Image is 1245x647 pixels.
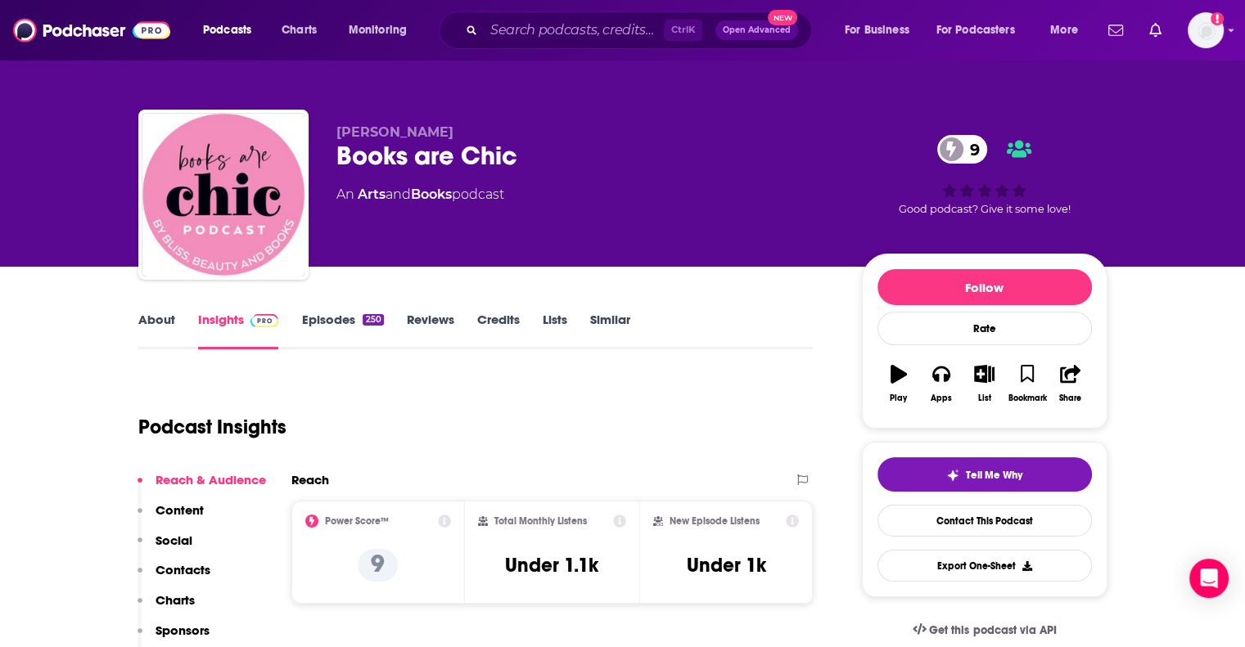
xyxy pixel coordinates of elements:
[156,472,266,487] p: Reach & Audience
[291,472,329,487] h2: Reach
[1049,354,1091,413] button: Share
[1008,393,1046,403] div: Bookmark
[768,10,797,25] span: New
[920,354,963,413] button: Apps
[336,185,504,204] div: An podcast
[505,553,598,577] h3: Under 1.1k
[966,469,1022,482] span: Tell Me Why
[1059,393,1081,403] div: Share
[156,502,204,518] p: Content
[138,472,266,502] button: Reach & Audience
[1188,12,1224,48] img: User Profile
[494,515,587,527] h2: Total Monthly Listens
[937,135,988,164] a: 9
[954,135,988,164] span: 9
[363,314,383,326] div: 250
[349,19,407,42] span: Monitoring
[1188,12,1224,48] span: Logged in as eringalloway
[1211,12,1224,25] svg: Add a profile image
[664,20,702,41] span: Ctrl K
[1143,16,1168,44] a: Show notifications dropdown
[250,314,279,327] img: Podchaser Pro
[198,312,279,349] a: InsightsPodchaser Pro
[723,26,791,34] span: Open Advanced
[282,19,317,42] span: Charts
[670,515,760,527] h2: New Episode Listens
[687,553,766,577] h3: Under 1k
[484,17,664,43] input: Search podcasts, credits, & more...
[1102,16,1130,44] a: Show notifications dropdown
[1050,19,1078,42] span: More
[358,186,386,202] a: Arts
[138,312,175,349] a: About
[477,312,520,349] a: Credits
[142,113,305,276] img: Books are Chic
[1188,12,1224,48] button: Show profile menu
[386,186,411,202] span: and
[862,124,1107,226] div: 9Good podcast? Give it some love!
[13,15,170,46] img: Podchaser - Follow, Share and Rate Podcasts
[978,393,991,403] div: List
[936,19,1015,42] span: For Podcasters
[138,532,192,563] button: Social
[963,354,1005,413] button: List
[877,354,920,413] button: Play
[301,312,383,349] a: Episodes250
[931,393,952,403] div: Apps
[877,457,1092,492] button: tell me why sparkleTell Me Why
[590,312,630,349] a: Similar
[192,17,273,43] button: open menu
[407,312,454,349] a: Reviews
[337,17,428,43] button: open menu
[336,124,453,140] span: [PERSON_NAME]
[845,19,909,42] span: For Business
[1006,354,1049,413] button: Bookmark
[543,312,567,349] a: Lists
[271,17,327,43] a: Charts
[358,549,398,582] p: 9
[138,415,286,439] h1: Podcast Insights
[454,11,828,49] div: Search podcasts, credits, & more...
[1039,17,1098,43] button: open menu
[156,562,210,577] p: Contacts
[833,17,930,43] button: open menu
[946,469,959,482] img: tell me why sparkle
[877,269,1092,305] button: Follow
[156,622,210,638] p: Sponsors
[138,502,204,532] button: Content
[899,203,1071,215] span: Good podcast? Give it some love!
[877,505,1092,537] a: Contact This Podcast
[1189,559,1229,598] div: Open Intercom Messenger
[325,515,389,527] h2: Power Score™
[203,19,251,42] span: Podcasts
[715,20,798,40] button: Open AdvancedNew
[929,623,1056,637] span: Get this podcast via API
[156,592,195,608] p: Charts
[877,312,1092,345] div: Rate
[877,550,1092,582] button: Export One-Sheet
[138,592,195,622] button: Charts
[890,393,907,403] div: Play
[926,17,1039,43] button: open menu
[411,186,452,202] a: Books
[138,562,210,592] button: Contacts
[156,532,192,548] p: Social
